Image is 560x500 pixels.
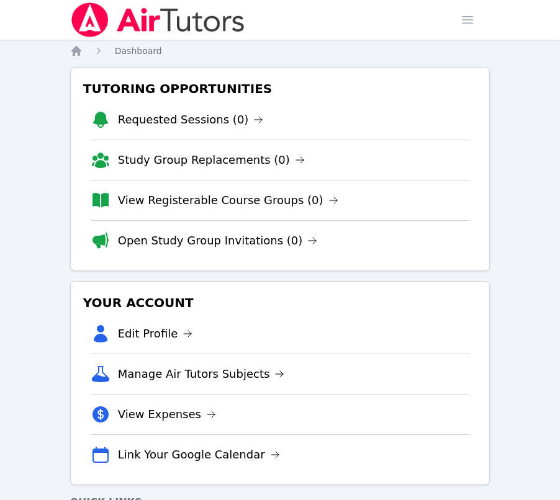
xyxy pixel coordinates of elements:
[118,325,193,342] a: Edit Profile
[118,232,318,249] a: Open Study Group Invitations (0)
[118,192,338,209] a: View Registerable Course Groups (0)
[81,78,480,100] h3: Tutoring Opportunities
[118,446,280,463] a: Link Your Google Calendar
[118,365,285,383] a: Manage Air Tutors Subjects
[115,45,162,57] a: Dashboard
[115,46,162,56] span: Dashboard
[70,45,490,57] nav: Breadcrumb
[118,151,305,169] a: Study Group Replacements (0)
[81,292,480,314] h3: Your Account
[118,111,264,128] a: Requested Sessions (0)
[118,406,216,423] a: View Expenses
[70,2,246,37] img: Air Tutors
